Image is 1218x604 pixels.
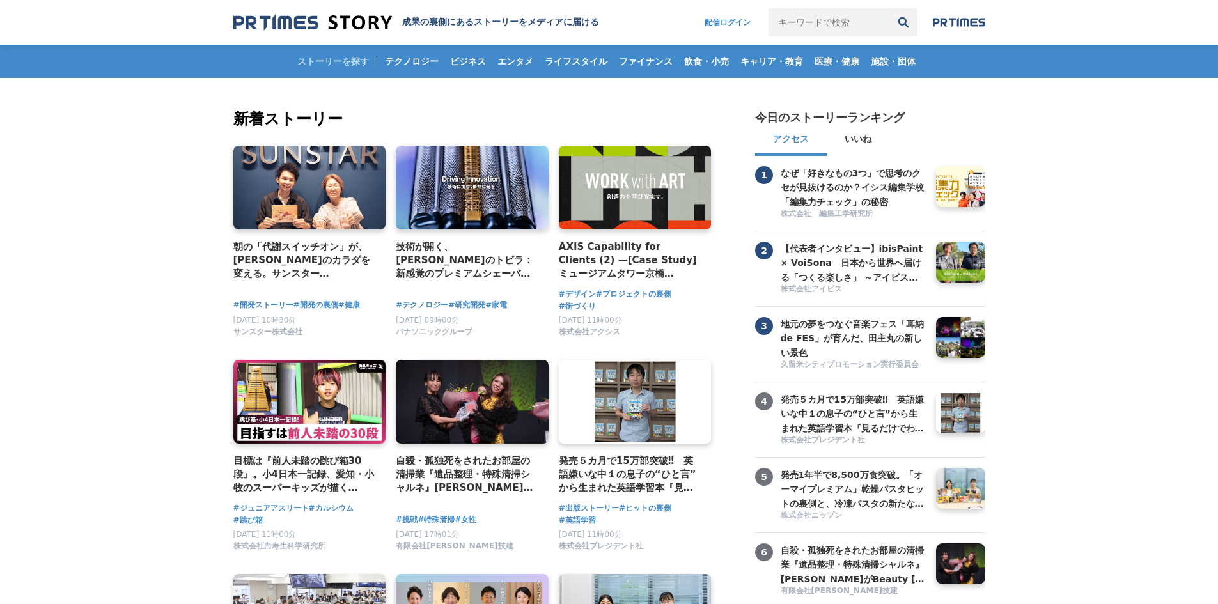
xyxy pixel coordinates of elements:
[396,454,538,495] h4: 自殺・孤独死をされたお部屋の清掃業『遺品整理・特殊清掃シャルネ』[PERSON_NAME]がBeauty [GEOGRAPHIC_DATA][PERSON_NAME][GEOGRAPHIC_DA...
[485,299,507,311] a: #家電
[559,327,620,337] span: 株式会社アクシス
[445,45,491,78] a: ビジネス
[559,288,596,300] a: #デザイン
[755,543,773,561] span: 6
[233,14,599,31] a: 成果の裏側にあるストーリーをメディアに届ける 成果の裏側にあるストーリーをメディアに届ける
[614,56,678,67] span: ファイナンス
[781,543,926,584] a: 自殺・孤独死をされたお部屋の清掃業『遺品整理・特殊清掃シャルネ』[PERSON_NAME]がBeauty [GEOGRAPHIC_DATA][PERSON_NAME][GEOGRAPHIC_DA...
[809,45,864,78] a: 医療・健康
[559,515,596,527] span: #英語学習
[233,316,297,325] span: [DATE] 10時30分
[380,56,444,67] span: テクノロジー
[396,545,513,554] a: 有限会社[PERSON_NAME]技建
[233,502,309,515] a: #ジュニアアスリート
[396,514,418,526] span: #挑戦
[781,317,926,358] a: 地元の夢をつなぐ音楽フェス「耳納 de FES」が育んだ、田主丸の新しい景色
[614,45,678,78] a: ファイナンス
[338,299,360,311] a: #健康
[755,317,773,335] span: 3
[781,543,926,586] h3: 自殺・孤独死をされたお部屋の清掃業『遺品整理・特殊清掃シャルネ』[PERSON_NAME]がBeauty [GEOGRAPHIC_DATA][PERSON_NAME][GEOGRAPHIC_DA...
[233,240,376,281] a: 朝の「代謝スイッチオン」が、[PERSON_NAME]のカラダを変える。サンスター「[GEOGRAPHIC_DATA]」から生まれた、新しい健康飲料の開発舞台裏
[559,240,701,281] a: AXIS Capability for Clients (2) —[Case Study] ミュージアムタワー京橋 「WORK with ART」
[769,8,889,36] input: キーワードで検索
[781,510,926,522] a: 株式会社ニップン
[559,545,643,554] a: 株式会社プレジデント社
[755,242,773,259] span: 2
[781,435,865,445] span: 株式会社プレジデント社
[418,514,455,526] a: #特殊清掃
[933,17,985,27] a: prtimes
[755,110,905,125] h2: 今日のストーリーランキング
[559,541,643,552] span: 株式会社プレジデント社
[233,299,293,311] a: #開発ストーリー
[755,468,773,486] span: 5
[559,530,622,539] span: [DATE] 11時00分
[781,585,898,596] span: 有限会社[PERSON_NAME]技建
[233,530,297,539] span: [DATE] 11時00分
[781,359,919,370] span: 久留米シティプロモーション実行委員会
[755,392,773,410] span: 4
[781,435,926,447] a: 株式会社プレジデント社
[396,299,448,311] a: #テクノロジー
[781,510,842,521] span: 株式会社ニップン
[866,45,921,78] a: 施設・団体
[402,17,599,28] h1: 成果の裏側にあるストーリーをメディアに届ける
[889,8,917,36] button: 検索
[559,454,701,495] a: 発売５カ月で15万部突破‼ 英語嫌いな中１の息子の“ひと言”から生まれた英語学習本『見るだけでわかる‼ 英語ピクト図鑑』異例ヒットの要因
[396,240,538,281] h4: 技術が開く、[PERSON_NAME]のトビラ：新感覚のプレミアムシェーバー「ラムダッシュ パームイン」
[492,56,538,67] span: エンタメ
[233,454,376,495] a: 目標は『前人未踏の跳び箱30段』。小4日本一記録、愛知・小牧のスーパーキッズが描く[PERSON_NAME]とは？
[596,288,671,300] a: #プロジェクトの裏側
[233,14,392,31] img: 成果の裏側にあるストーリーをメディアに届ける
[735,45,808,78] a: キャリア・教育
[233,545,325,554] a: 株式会社白寿生科学研究所
[755,166,773,184] span: 1
[293,299,338,311] a: #開発の裏側
[540,56,613,67] span: ライフスタイル
[735,56,808,67] span: キャリア・教育
[455,514,476,526] a: #女性
[559,502,619,515] a: #出版ストーリー
[827,125,889,156] button: いいね
[233,515,263,527] a: #跳び箱
[559,330,620,339] a: 株式会社アクシス
[781,166,926,207] a: なぜ「好きなもの3つ」で思考のクセが見抜けるのか？イシス編集学校「編集力チェック」の秘密
[380,45,444,78] a: テクノロジー
[781,317,926,360] h3: 地元の夢をつなぐ音楽フェス「耳納 de FES」が育んだ、田主丸の新しい景色
[781,392,926,433] a: 発売５カ月で15万部突破‼ 英語嫌いな中１の息子の“ひと言”から生まれた英語学習本『見るだけでわかる‼ 英語ピクト図鑑』異例ヒットの要因
[540,45,613,78] a: ライフスタイル
[679,56,734,67] span: 飲食・小売
[233,327,302,337] span: サンスター株式会社
[619,502,671,515] span: #ヒットの裏側
[781,166,926,209] h3: なぜ「好きなもの3つ」で思考のクセが見抜けるのか？イシス編集学校「編集力チェック」の秘密
[781,468,926,511] h3: 発売1年半で8,500万食突破。「オーマイプレミアム」乾燥パスタヒットの裏側と、冷凍パスタの新たな挑戦。徹底的な消費者起点で「おいしさ」を追求するニップンの歩み
[781,208,873,219] span: 株式会社 編集工学研究所
[396,316,459,325] span: [DATE] 09時00分
[309,502,354,515] a: #カルシウム
[559,316,622,325] span: [DATE] 11時00分
[781,284,842,295] span: 株式会社アイビス
[781,284,926,296] a: 株式会社アイビス
[233,330,302,339] a: サンスター株式会社
[781,392,926,435] h3: 発売５カ月で15万部突破‼ 英語嫌いな中１の息子の“ひと言”から生まれた英語学習本『見るだけでわかる‼ 英語ピクト図鑑』異例ヒットの要因
[781,585,926,598] a: 有限会社[PERSON_NAME]技建
[396,330,472,339] a: パナソニックグループ
[448,299,485,311] a: #研究開発
[559,300,596,313] span: #街づくり
[233,107,714,130] h2: 新着ストーリー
